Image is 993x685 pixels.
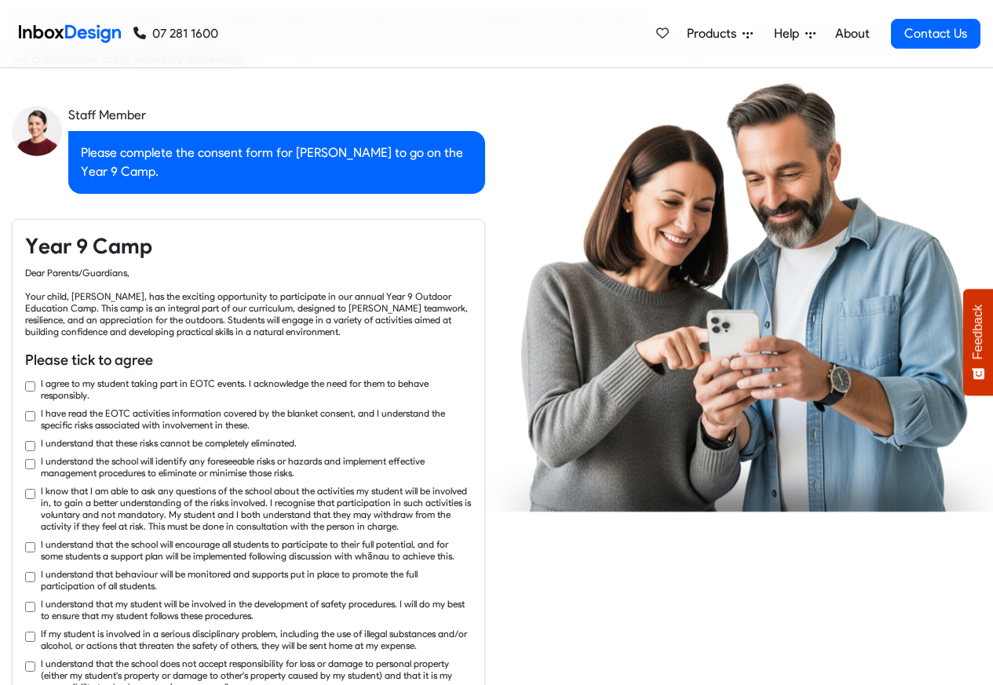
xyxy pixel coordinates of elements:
[25,232,472,261] h4: Year 9 Camp
[41,377,472,401] label: I agree to my student taking part in EOTC events. I acknowledge the need for them to behave respo...
[41,485,472,532] label: I know that I am able to ask any questions of the school about the activities my student will be ...
[41,628,472,651] label: If my student is involved in a serious disciplinary problem, including the use of illegal substan...
[41,568,472,592] label: I understand that behaviour will be monitored and supports put in place to promote the full parti...
[68,131,485,194] div: Please complete the consent form for [PERSON_NAME] to go on the Year 9 Camp.
[963,289,993,395] button: Feedback - Show survey
[41,437,297,449] label: I understand that these risks cannot be completely eliminated.
[774,24,805,43] span: Help
[41,455,472,479] label: I understand the school will identify any foreseeable risks or hazards and implement effective ma...
[25,350,472,370] h6: Please tick to agree
[681,18,759,49] a: Products
[768,18,822,49] a: Help
[12,106,62,156] img: staff_avatar.png
[41,407,472,431] label: I have read the EOTC activities information covered by the blanket consent, and I understand the ...
[891,19,980,49] a: Contact Us
[971,304,985,359] span: Feedback
[25,267,472,337] div: Dear Parents/Guardians, Your child, [PERSON_NAME], has the exciting opportunity to participate in...
[68,106,485,125] div: Staff Member
[41,538,472,562] label: I understand that the school will encourage all students to participate to their full potential, ...
[687,24,743,43] span: Products
[41,598,472,621] label: I understand that my student will be involved in the development of safety procedures. I will do ...
[831,18,874,49] a: About
[133,24,218,43] a: 07 281 1600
